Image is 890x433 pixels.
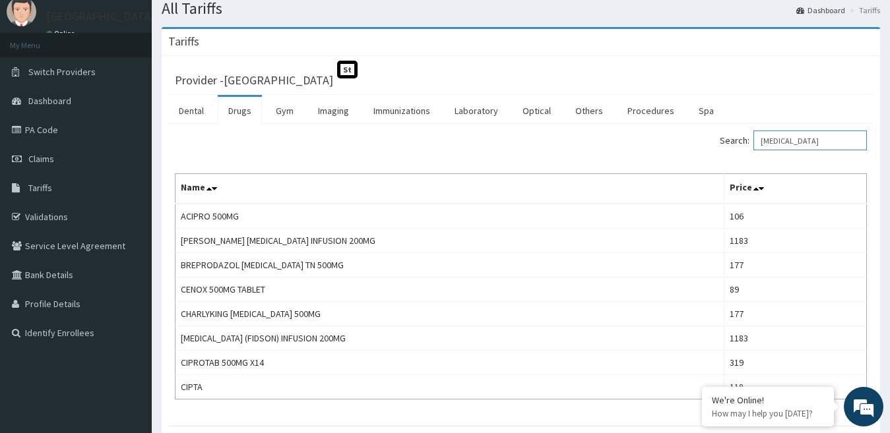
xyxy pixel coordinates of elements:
[688,97,724,125] a: Spa
[28,182,52,194] span: Tariffs
[46,11,155,22] p: [GEOGRAPHIC_DATA]
[565,97,614,125] a: Others
[712,394,824,406] div: We're Online!
[175,174,724,204] th: Name
[724,229,867,253] td: 1183
[168,36,199,47] h3: Tariffs
[444,97,509,125] a: Laboratory
[175,277,724,302] td: CENOX 500MG TABLET
[218,97,262,125] a: Drugs
[724,302,867,326] td: 177
[175,253,724,277] td: BREPRODAZOL [MEDICAL_DATA] TN 500MG
[175,302,724,326] td: CHARLYKING [MEDICAL_DATA] 500MG
[24,66,53,99] img: d_794563401_company_1708531726252_794563401
[724,277,867,302] td: 89
[265,97,304,125] a: Gym
[175,375,724,399] td: CIPTA
[28,153,54,165] span: Claims
[168,97,214,125] a: Dental
[796,5,845,16] a: Dashboard
[720,130,867,150] label: Search:
[724,351,867,375] td: 319
[724,204,867,229] td: 106
[512,97,561,125] a: Optical
[175,326,724,351] td: [MEDICAL_DATA] (FIDSON) INFUSION 200MG
[724,174,867,204] th: Price
[724,253,867,277] td: 177
[753,130,867,150] input: Search:
[724,375,867,399] td: 118
[77,131,182,264] span: We're online!
[175,204,724,229] td: ACIPRO 500MG
[712,408,824,419] p: How may I help you today?
[175,351,724,375] td: CIPROTAB 500MG X14
[175,74,333,86] h3: Provider - [GEOGRAPHIC_DATA]
[307,97,360,125] a: Imaging
[724,326,867,351] td: 1183
[846,5,880,16] li: Tariffs
[28,66,96,78] span: Switch Providers
[337,61,358,78] span: St
[216,7,248,38] div: Minimize live chat window
[175,229,724,253] td: [PERSON_NAME] [MEDICAL_DATA] INFUSION 200MG
[69,74,222,91] div: Chat with us now
[617,97,685,125] a: Procedures
[46,29,78,38] a: Online
[363,97,441,125] a: Immunizations
[28,95,71,107] span: Dashboard
[7,291,251,337] textarea: Type your message and hit 'Enter'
